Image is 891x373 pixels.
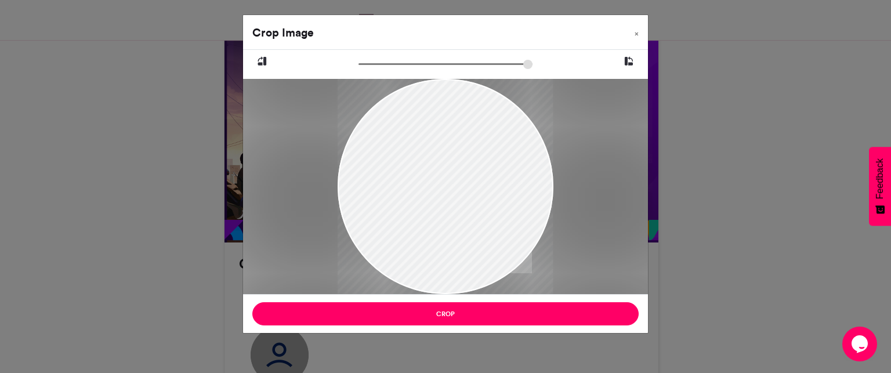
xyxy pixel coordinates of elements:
[252,302,639,325] button: Crop
[625,15,648,48] button: Close
[635,30,639,37] span: ×
[875,158,885,199] span: Feedback
[252,24,314,41] h4: Crop Image
[869,147,891,226] button: Feedback - Show survey
[842,327,879,361] iframe: chat widget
